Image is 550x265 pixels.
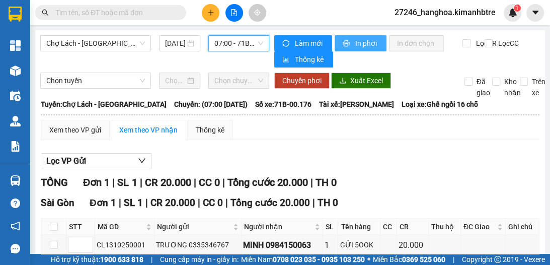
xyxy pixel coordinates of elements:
span: Miền Nam [241,254,365,265]
button: bar-chartThống kê [274,51,333,68]
span: | [139,176,142,188]
div: MINH 0984150063 [243,239,321,251]
span: In phơi [355,38,378,49]
span: | [145,197,148,209]
span: plus [207,9,214,16]
img: solution-icon [10,141,21,152]
span: Lọc VP Gửi [46,155,86,167]
span: Đơn 1 [90,197,116,209]
span: sync [282,40,291,48]
span: Sài Gòn [41,197,74,209]
strong: 1900 633 818 [100,255,143,263]
span: Hỗ trợ kỹ thuật: [51,254,143,265]
span: Chuyến: (07:00 [DATE]) [174,99,248,110]
span: Lọc CC [494,38,520,49]
span: Cung cấp máy in - giấy in: [160,254,239,265]
span: CC 0 [203,197,223,209]
span: question-circle [11,198,20,208]
span: printer [343,40,351,48]
span: copyright [494,256,501,263]
span: TH 0 [318,197,338,209]
div: GỬI 5OOK [340,239,378,250]
span: 07:00 - 71B-00.176 [214,36,263,51]
span: search [42,9,49,16]
span: | [198,197,200,209]
span: SL 1 [124,197,143,209]
input: 13/10/2025 [165,38,185,49]
button: file-add [225,4,243,22]
th: STT [66,219,95,235]
span: caret-down [531,8,540,17]
th: CC [380,219,397,235]
img: warehouse-icon [10,91,21,101]
button: aim [249,4,266,22]
div: Thống kê [196,124,224,136]
button: Chuyển phơi [274,73,330,89]
span: ⚪️ [367,257,370,261]
span: TH 0 [315,176,336,188]
span: aim [254,9,261,16]
span: | [119,197,121,209]
span: Làm mới [295,38,324,49]
span: Trên xe [528,76,549,98]
img: icon-new-feature [508,8,517,17]
span: Chọn chuyến [214,73,263,88]
span: Thống kê [295,54,325,65]
span: | [151,254,152,265]
button: syncLàm mới [274,35,332,51]
button: Lọc VP Gửi [41,153,151,169]
th: Tên hàng [338,219,380,235]
img: dashboard-icon [10,40,21,51]
td: CL1310250001 [95,235,154,255]
sup: 1 [514,5,521,12]
div: Xem theo VP gửi [49,124,101,136]
span: Đã giao [473,76,494,98]
span: down [138,157,146,165]
span: CC 0 [198,176,219,188]
span: ĐC Giao [463,221,495,232]
span: CR 20.000 [144,176,191,188]
span: Chọn tuyến [46,73,145,88]
div: 20.000 [399,239,427,251]
span: | [193,176,196,188]
th: CR [397,219,429,235]
th: Ghi chú [506,219,539,235]
span: TỔNG [41,176,68,188]
span: | [225,197,228,209]
span: Người gửi [157,221,231,232]
span: bar-chart [282,56,291,64]
input: Chọn ngày [165,75,185,86]
span: Đơn 1 [83,176,110,188]
button: downloadXuất Excel [331,73,391,89]
button: caret-down [526,4,544,22]
span: Chợ Lách - Sài Gòn [46,36,145,51]
div: Xem theo VP nhận [119,124,178,136]
img: warehouse-icon [10,65,21,76]
img: warehouse-icon [10,175,21,186]
span: Mã GD [98,221,144,232]
span: Kho nhận [500,76,525,98]
span: CR 20.000 [150,197,195,209]
strong: 0369 525 060 [402,255,445,263]
span: Xuất Excel [350,75,383,86]
div: TRƯƠNG 0335346767 [156,239,240,250]
div: 1 [325,239,337,251]
strong: 0708 023 035 - 0935 103 250 [273,255,365,263]
img: logo-vxr [9,7,22,22]
span: Tài xế: [PERSON_NAME] [319,99,394,110]
span: | [310,176,312,188]
input: Tìm tên, số ĐT hoặc mã đơn [55,7,174,18]
span: | [112,176,115,188]
span: SL 1 [117,176,137,188]
span: Người nhận [244,221,312,232]
button: plus [202,4,219,22]
span: file-add [230,9,238,16]
span: | [453,254,454,265]
th: SL [323,219,339,235]
span: notification [11,221,20,231]
span: download [339,77,346,85]
img: warehouse-icon [10,116,21,126]
span: Tổng cước 20.000 [230,197,310,209]
button: printerIn phơi [335,35,386,51]
span: | [222,176,224,188]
